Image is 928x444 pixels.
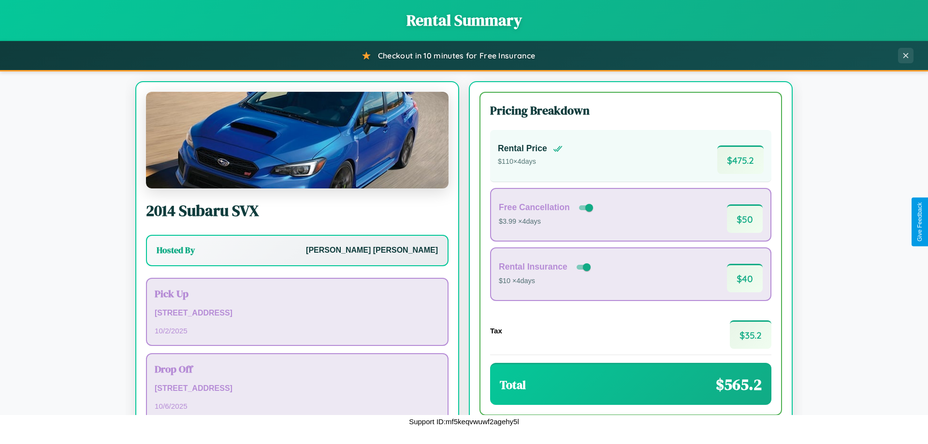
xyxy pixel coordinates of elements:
[155,306,440,320] p: [STREET_ADDRESS]
[155,286,440,301] h3: Pick Up
[499,202,570,213] h4: Free Cancellation
[490,327,502,335] h4: Tax
[378,51,535,60] span: Checkout in 10 minutes for Free Insurance
[146,92,449,188] img: Subaru SVX
[155,324,440,337] p: 10 / 2 / 2025
[155,400,440,413] p: 10 / 6 / 2025
[730,320,771,349] span: $ 35.2
[717,145,764,174] span: $ 475.2
[498,143,547,154] h4: Rental Price
[499,215,595,228] p: $3.99 × 4 days
[409,415,519,428] p: Support ID: mf5keqvwuwf2agehy5l
[306,243,438,258] p: [PERSON_NAME] [PERSON_NAME]
[498,156,563,168] p: $ 110 × 4 days
[155,362,440,376] h3: Drop Off
[716,374,762,395] span: $ 565.2
[727,264,763,292] span: $ 40
[155,382,440,396] p: [STREET_ADDRESS]
[490,102,771,118] h3: Pricing Breakdown
[146,200,449,221] h2: 2014 Subaru SVX
[10,10,918,31] h1: Rental Summary
[157,244,195,256] h3: Hosted By
[500,377,526,393] h3: Total
[916,202,923,242] div: Give Feedback
[499,262,567,272] h4: Rental Insurance
[727,204,763,233] span: $ 50
[499,275,593,287] p: $10 × 4 days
